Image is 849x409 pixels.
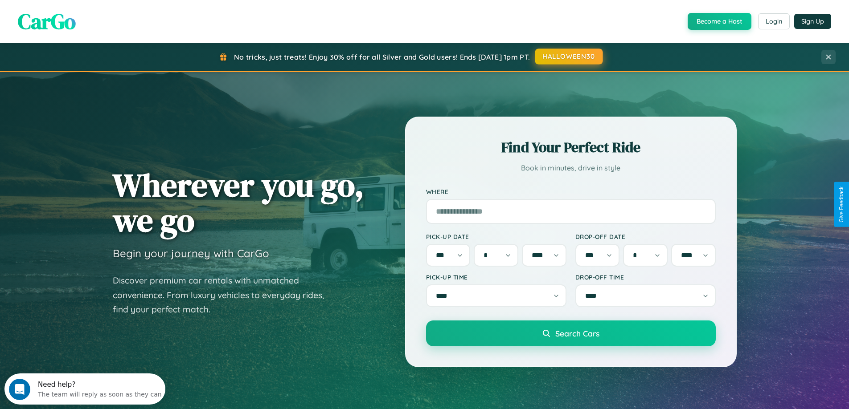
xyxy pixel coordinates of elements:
[113,273,336,317] p: Discover premium car rentals with unmatched convenience. From luxury vehicles to everyday rides, ...
[758,13,790,29] button: Login
[426,138,716,157] h2: Find Your Perfect Ride
[426,162,716,174] p: Book in minutes, drive in style
[575,233,716,240] label: Drop-off Date
[33,15,157,24] div: The team will reply as soon as they can
[426,188,716,195] label: Where
[426,273,566,281] label: Pick-up Time
[426,320,716,346] button: Search Cars
[4,373,165,405] iframe: Intercom live chat discovery launcher
[9,379,30,400] iframe: Intercom live chat
[234,53,530,61] span: No tricks, just treats! Enjoy 30% off for all Silver and Gold users! Ends [DATE] 1pm PT.
[33,8,157,15] div: Need help?
[688,13,751,30] button: Become a Host
[838,186,845,223] div: Give Feedback
[575,273,716,281] label: Drop-off Time
[426,233,566,240] label: Pick-up Date
[555,328,599,338] span: Search Cars
[113,247,269,260] h3: Begin your journey with CarGo
[4,4,166,28] div: Open Intercom Messenger
[535,49,603,65] button: HALLOWEEN30
[18,7,76,36] span: CarGo
[794,14,831,29] button: Sign Up
[113,167,364,238] h1: Wherever you go, we go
